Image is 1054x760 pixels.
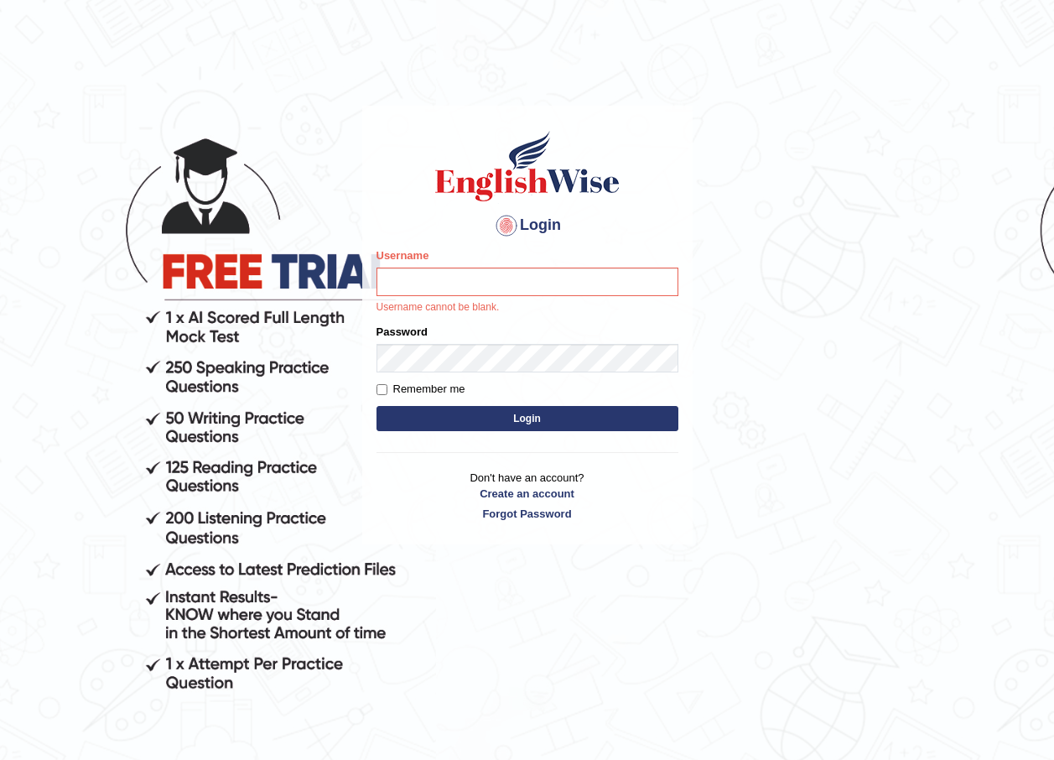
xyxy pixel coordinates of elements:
a: Forgot Password [376,506,678,522]
label: Remember me [376,381,465,398]
label: Password [376,324,428,340]
p: Username cannot be blank. [376,300,678,315]
input: Remember me [376,384,387,395]
label: Username [376,247,429,263]
p: Don't have an account? [376,470,678,522]
button: Login [376,406,678,431]
h4: Login [376,212,678,239]
img: Logo of English Wise sign in for intelligent practice with AI [432,128,623,204]
a: Create an account [376,486,678,502]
